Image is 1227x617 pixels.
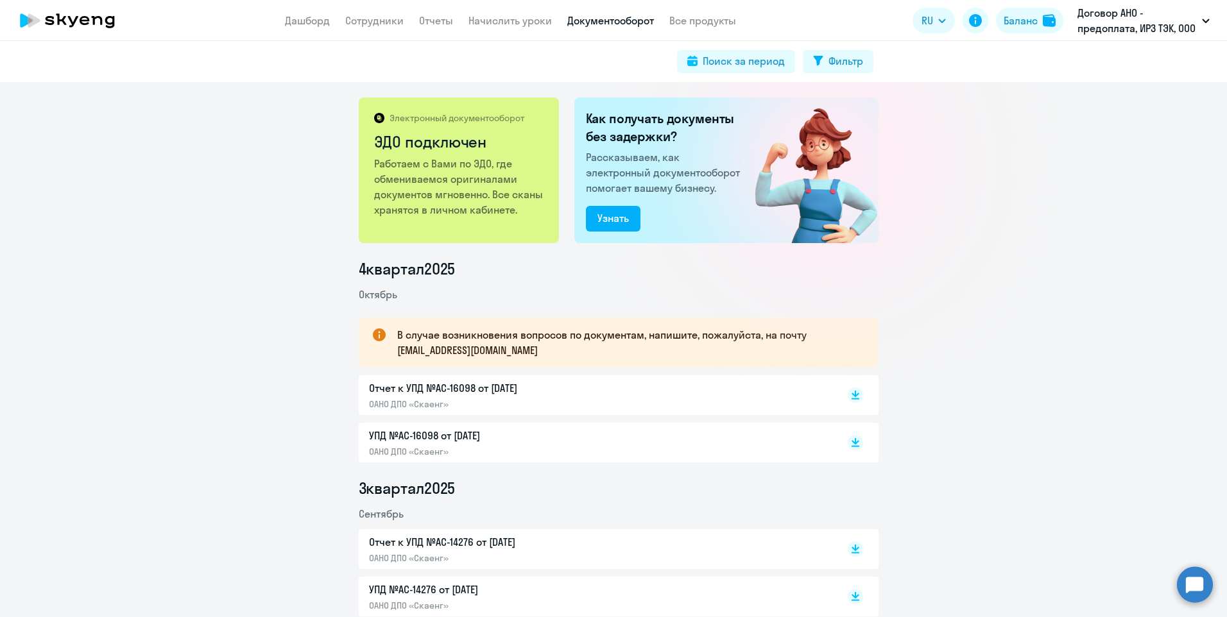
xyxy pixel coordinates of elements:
[586,110,745,146] h2: Как получать документы без задержки?
[1043,14,1056,27] img: balance
[369,398,639,410] p: ОАНО ДПО «Скаенг»
[369,582,639,597] p: УПД №AC-14276 от [DATE]
[1071,5,1216,36] button: Договор АНО - предоплата, ИРЗ ТЭК, ООО
[468,14,552,27] a: Начислить уроки
[419,14,453,27] a: Отчеты
[922,13,933,28] span: RU
[913,8,955,33] button: RU
[369,600,639,611] p: ОАНО ДПО «Скаенг»
[369,582,821,611] a: УПД №AC-14276 от [DATE]ОАНО ДПО «Скаенг»
[803,50,873,73] button: Фильтр
[359,288,397,301] span: Октябрь
[567,14,654,27] a: Документооборот
[390,112,524,124] p: Электронный документооборот
[1077,5,1197,36] p: Договор АНО - предоплата, ИРЗ ТЭК, ООО
[359,507,404,520] span: Сентябрь
[369,380,639,396] p: Отчет к УПД №AC-16098 от [DATE]
[1004,13,1038,28] div: Баланс
[374,156,545,217] p: Работаем с Вами по ЭДО, где обмениваемся оригиналами документов мгновенно. Все сканы хранятся в л...
[703,53,785,69] div: Поиск за период
[369,534,639,550] p: Отчет к УПД №AC-14276 от [DATE]
[285,14,330,27] a: Дашборд
[369,380,821,410] a: Отчет к УПД №AC-16098 от [DATE]ОАНО ДПО «Скаенг»
[369,446,639,457] p: ОАНО ДПО «Скаенг»
[677,50,795,73] button: Поиск за период
[369,428,821,457] a: УПД №AC-16098 от [DATE]ОАНО ДПО «Скаенг»
[374,131,545,152] h2: ЭДО подключен
[359,478,879,498] li: 3 квартал 2025
[397,327,855,358] p: В случае возникновения вопросов по документам, напишите, пожалуйста, на почту [EMAIL_ADDRESS][DOM...
[369,428,639,443] p: УПД №AC-16098 от [DATE]
[669,14,736,27] a: Все продукты
[369,534,821,564] a: Отчет к УПД №AC-14276 от [DATE]ОАНО ДПО «Скаенг»
[597,210,629,226] div: Узнать
[586,149,745,196] p: Рассказываем, как электронный документооборот помогает вашему бизнесу.
[586,206,640,232] button: Узнать
[734,97,879,243] img: connected
[369,552,639,564] p: ОАНО ДПО «Скаенг»
[828,53,863,69] div: Фильтр
[996,8,1063,33] button: Балансbalance
[345,14,404,27] a: Сотрудники
[359,258,879,279] li: 4 квартал 2025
